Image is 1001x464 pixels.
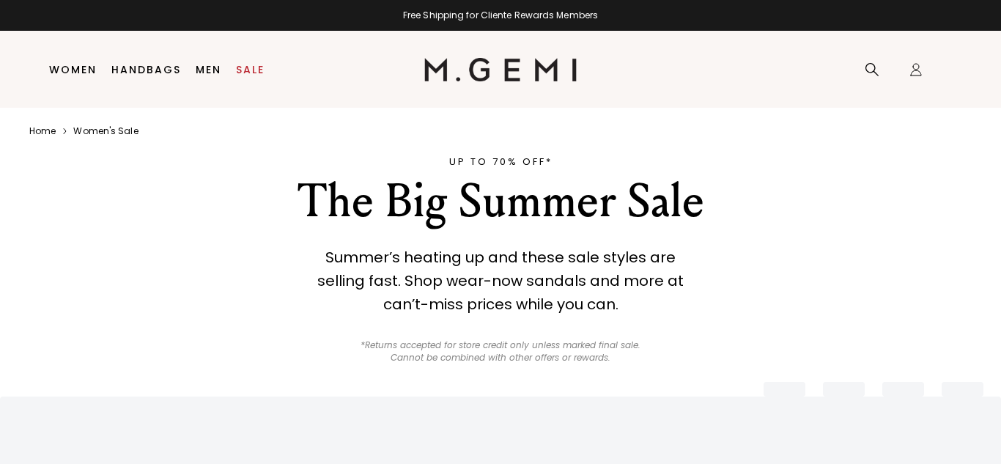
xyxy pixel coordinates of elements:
[229,175,772,228] div: The Big Summer Sale
[73,125,138,137] a: Women's sale
[111,64,181,76] a: Handbags
[29,125,56,137] a: Home
[49,64,97,76] a: Women
[229,155,772,169] div: UP TO 70% OFF*
[303,246,698,316] div: Summer’s heating up and these sale styles are selling fast. Shop wear-now sandals and more at can...
[236,64,265,76] a: Sale
[196,64,221,76] a: Men
[352,339,649,364] p: *Returns accepted for store credit only unless marked final sale. Cannot be combined with other o...
[424,58,577,81] img: M.Gemi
